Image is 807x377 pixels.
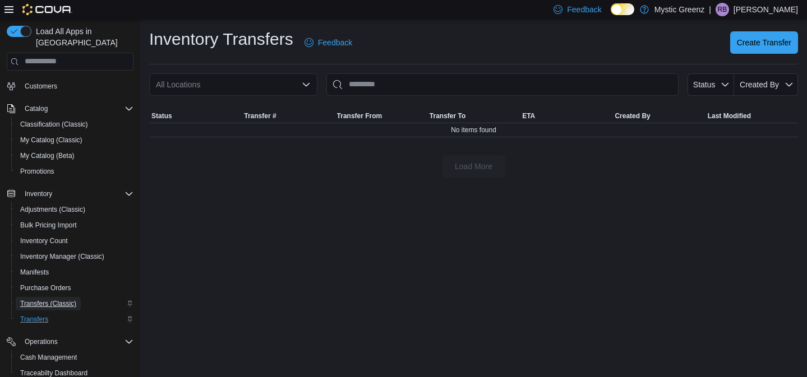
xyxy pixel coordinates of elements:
[337,111,382,120] span: Transfer From
[16,165,133,178] span: Promotions
[522,111,535,120] span: ETA
[31,26,133,48] span: Load All Apps in [GEOGRAPHIC_DATA]
[242,109,334,123] button: Transfer #
[16,250,133,263] span: Inventory Manager (Classic)
[25,104,48,113] span: Catalog
[20,315,48,324] span: Transfers
[20,283,71,292] span: Purchase Orders
[335,109,427,123] button: Transfer From
[16,133,87,147] a: My Catalog (Classic)
[16,203,90,216] a: Adjustments (Classic)
[705,109,798,123] button: Last Modified
[151,111,172,120] span: Status
[11,148,138,164] button: My Catalog (Beta)
[688,73,734,96] button: Status
[25,189,52,198] span: Inventory
[693,80,716,89] span: Status
[708,111,751,120] span: Last Modified
[302,80,311,89] button: Open list of options
[11,350,138,365] button: Cash Management
[20,299,76,308] span: Transfers (Classic)
[16,234,133,248] span: Inventory Count
[567,4,601,15] span: Feedback
[326,73,679,96] input: This is a search bar. After typing your query, hit enter to filter the results lower in the page.
[11,217,138,233] button: Bulk Pricing Import
[455,161,492,172] span: Load More
[2,186,138,202] button: Inventory
[442,155,505,178] button: Load More
[740,80,779,89] span: Created By
[22,4,72,15] img: Cova
[16,266,133,279] span: Manifests
[300,31,357,54] a: Feedback
[427,109,520,123] button: Transfer To
[20,136,82,145] span: My Catalog (Classic)
[16,313,53,326] a: Transfers
[11,311,138,327] button: Transfers
[716,3,729,16] div: Ryland BeDell
[20,102,52,115] button: Catalog
[654,3,704,16] p: Mystic Greenz
[615,111,650,120] span: Created By
[11,296,138,311] button: Transfers (Classic)
[20,187,133,201] span: Inventory
[20,221,77,230] span: Bulk Pricing Import
[734,3,798,16] p: [PERSON_NAME]
[16,281,133,295] span: Purchase Orders
[11,233,138,249] button: Inventory Count
[16,165,59,178] a: Promotions
[718,3,727,16] span: RB
[20,353,77,362] span: Cash Management
[25,82,57,91] span: Customers
[11,202,138,217] button: Adjustments (Classic)
[737,37,791,48] span: Create Transfer
[20,335,62,348] button: Operations
[20,236,68,245] span: Inventory Count
[244,111,276,120] span: Transfer #
[11,280,138,296] button: Purchase Orders
[520,109,612,123] button: ETA
[734,73,798,96] button: Created By
[2,78,138,94] button: Customers
[2,334,138,350] button: Operations
[20,252,104,261] span: Inventory Manager (Classic)
[20,151,75,160] span: My Catalog (Beta)
[20,335,133,348] span: Operations
[16,351,133,364] span: Cash Management
[20,79,133,93] span: Customers
[11,164,138,179] button: Promotions
[20,205,85,214] span: Adjustments (Classic)
[20,268,49,277] span: Manifests
[149,28,293,50] h1: Inventory Transfers
[612,109,705,123] button: Created By
[16,149,133,162] span: My Catalog (Beta)
[11,132,138,148] button: My Catalog (Classic)
[11,249,138,264] button: Inventory Manager (Classic)
[430,111,465,120] span: Transfer To
[16,281,76,295] a: Purchase Orders
[16,313,133,326] span: Transfers
[16,351,81,364] a: Cash Management
[16,297,81,310] a: Transfers (Classic)
[2,101,138,117] button: Catalog
[16,149,79,162] a: My Catalog (Beta)
[16,218,133,232] span: Bulk Pricing Import
[11,117,138,132] button: Classification (Classic)
[16,234,72,248] a: Inventory Count
[16,218,81,232] a: Bulk Pricing Import
[318,37,352,48] span: Feedback
[20,102,133,115] span: Catalog
[20,120,88,129] span: Classification (Classic)
[451,125,496,134] span: No items found
[730,31,798,54] button: Create Transfer
[16,250,109,263] a: Inventory Manager (Classic)
[20,167,54,176] span: Promotions
[16,297,133,310] span: Transfers (Classic)
[11,264,138,280] button: Manifests
[16,133,133,147] span: My Catalog (Classic)
[20,80,62,93] a: Customers
[20,187,57,201] button: Inventory
[16,203,133,216] span: Adjustments (Classic)
[149,109,242,123] button: Status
